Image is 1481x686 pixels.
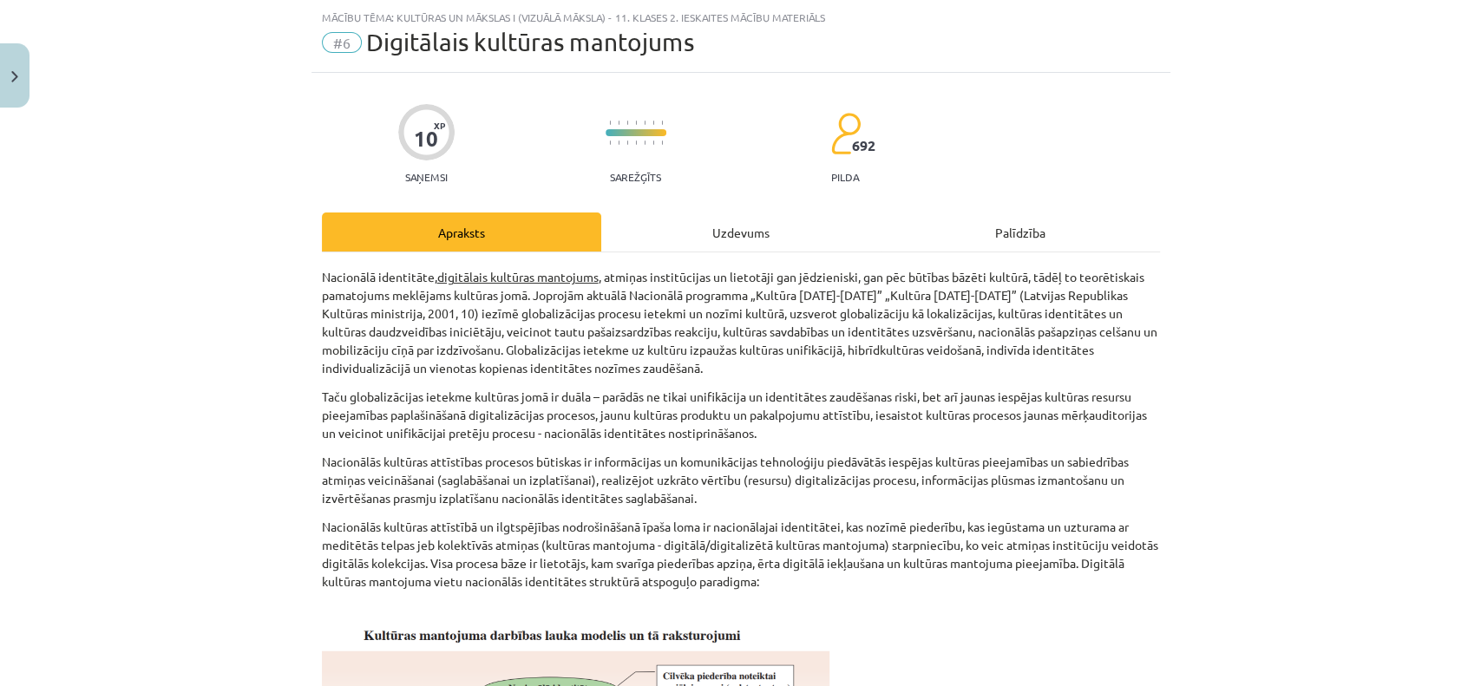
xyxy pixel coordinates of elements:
[661,140,663,145] img: icon-short-line-57e1e144782c952c97e751825c79c345078a6d821885a25fce030b3d8c18986b.svg
[644,140,645,145] img: icon-short-line-57e1e144782c952c97e751825c79c345078a6d821885a25fce030b3d8c18986b.svg
[437,269,599,284] u: digitālais kultūras mantojums
[635,140,637,145] img: icon-short-line-57e1e144782c952c97e751825c79c345078a6d821885a25fce030b3d8c18986b.svg
[852,138,875,154] span: 692
[635,121,637,125] img: icon-short-line-57e1e144782c952c97e751825c79c345078a6d821885a25fce030b3d8c18986b.svg
[652,121,654,125] img: icon-short-line-57e1e144782c952c97e751825c79c345078a6d821885a25fce030b3d8c18986b.svg
[881,212,1160,252] div: Palīdzība
[322,212,601,252] div: Apraksts
[601,212,881,252] div: Uzdevums
[414,127,438,151] div: 10
[618,121,619,125] img: icon-short-line-57e1e144782c952c97e751825c79c345078a6d821885a25fce030b3d8c18986b.svg
[322,388,1160,442] p: Taču globalizācijas ietekme kultūras jomā ir duāla – parādās ne tikai unifikācija un identitātes ...
[618,140,619,145] img: icon-short-line-57e1e144782c952c97e751825c79c345078a6d821885a25fce030b3d8c18986b.svg
[609,121,611,125] img: icon-short-line-57e1e144782c952c97e751825c79c345078a6d821885a25fce030b3d8c18986b.svg
[610,171,661,183] p: Sarežģīts
[322,268,1160,377] p: Nacionālā identitāte, , atmiņas institūcijas un lietotāji gan jēdzieniski, gan pēc būtības bāzēti...
[661,121,663,125] img: icon-short-line-57e1e144782c952c97e751825c79c345078a6d821885a25fce030b3d8c18986b.svg
[322,11,1160,23] div: Mācību tēma: Kultūras un mākslas i (vizuālā māksla) - 11. klases 2. ieskaites mācību materiāls
[322,453,1160,507] p: Nacionālās kultūras attīstības procesos būtiskas ir informācijas un komunikācijas tehnoloģiju pie...
[398,171,455,183] p: Saņemsi
[831,171,859,183] p: pilda
[644,121,645,125] img: icon-short-line-57e1e144782c952c97e751825c79c345078a6d821885a25fce030b3d8c18986b.svg
[609,140,611,145] img: icon-short-line-57e1e144782c952c97e751825c79c345078a6d821885a25fce030b3d8c18986b.svg
[11,71,18,82] img: icon-close-lesson-0947bae3869378f0d4975bcd49f059093ad1ed9edebbc8119c70593378902aed.svg
[652,140,654,145] img: icon-short-line-57e1e144782c952c97e751825c79c345078a6d821885a25fce030b3d8c18986b.svg
[322,32,362,53] span: #6
[626,140,628,145] img: icon-short-line-57e1e144782c952c97e751825c79c345078a6d821885a25fce030b3d8c18986b.svg
[322,518,1160,591] p: Nacionālās kultūras attīstībā un ilgtspējības nodrošināšanā īpaša loma ir nacionālajai identitāte...
[434,121,445,130] span: XP
[366,28,694,56] span: Digitālais kultūras mantojums
[830,112,861,155] img: students-c634bb4e5e11cddfef0936a35e636f08e4e9abd3cc4e673bd6f9a4125e45ecb1.svg
[626,121,628,125] img: icon-short-line-57e1e144782c952c97e751825c79c345078a6d821885a25fce030b3d8c18986b.svg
